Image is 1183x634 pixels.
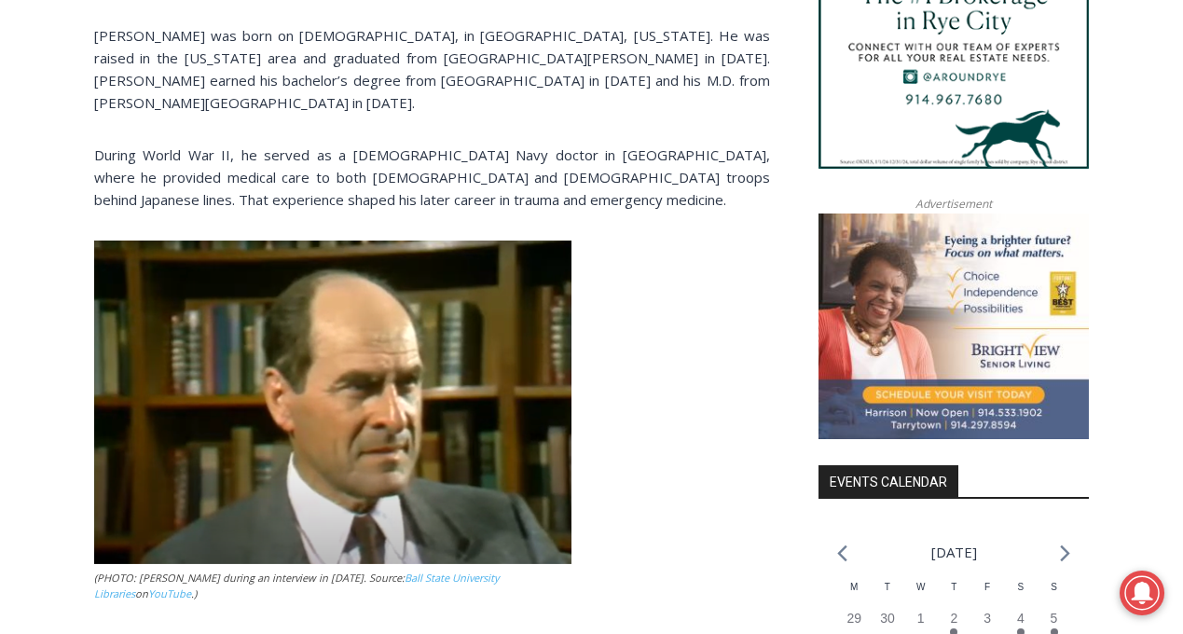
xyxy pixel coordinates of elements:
[917,611,925,626] time: 1
[897,195,1011,213] span: Advertisement
[984,611,991,626] time: 3
[94,571,500,601] a: Ball State University Libraries
[818,465,958,497] h2: Events Calendar
[938,580,971,609] div: Thursday
[818,214,1089,439] img: Brightview Senior Living
[1038,580,1071,609] div: Sunday
[94,570,571,602] figcaption: (PHOTO: [PERSON_NAME] during an interview in [DATE]. Source: on .)
[904,580,938,609] div: Wednesday
[94,241,571,564] img: (PHOTO: Henry Heimlich during an interview in 1984. Source: Ball State University Libraries on Yo...
[448,181,903,232] a: Intern @ [DOMAIN_NAME]
[846,611,861,626] time: 29
[871,580,904,609] div: Tuesday
[1017,611,1025,626] time: 4
[94,145,770,209] span: During World War II, he served as a [DEMOGRAPHIC_DATA] Navy doctor in [GEOGRAPHIC_DATA], where he...
[984,582,990,592] span: F
[1051,611,1058,626] time: 5
[970,580,1004,609] div: Friday
[1060,544,1070,562] a: Next month
[880,611,895,626] time: 30
[951,582,956,592] span: T
[488,186,864,227] span: Intern @ [DOMAIN_NAME]
[885,582,890,592] span: T
[471,1,881,181] div: "The first chef I interviewed talked about coming to [GEOGRAPHIC_DATA] from [GEOGRAPHIC_DATA] in ...
[148,586,191,600] a: YouTube
[850,582,858,592] span: M
[1004,580,1038,609] div: Saturday
[931,540,977,565] li: [DATE]
[94,26,770,112] span: [PERSON_NAME] was born on [DEMOGRAPHIC_DATA], in [GEOGRAPHIC_DATA], [US_STATE]. He was raised in ...
[837,580,871,609] div: Monday
[1051,582,1057,592] span: S
[837,544,847,562] a: Previous month
[1017,582,1024,592] span: S
[916,582,925,592] span: W
[950,611,957,626] time: 2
